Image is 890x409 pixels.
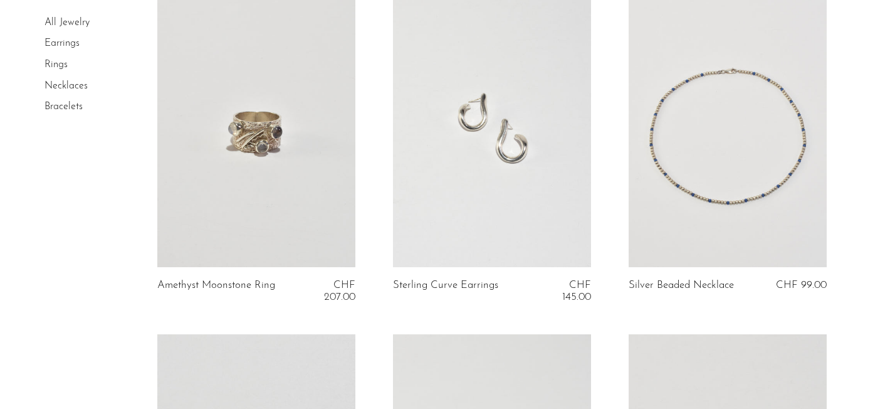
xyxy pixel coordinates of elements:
a: Sterling Curve Earrings [393,280,498,303]
a: Necklaces [45,81,88,91]
a: Earrings [45,39,80,49]
span: CHF 145.00 [562,280,591,302]
span: CHF 207.00 [324,280,355,302]
a: Silver Beaded Necklace [629,280,734,291]
a: Bracelets [45,102,83,112]
a: All Jewelry [45,18,90,28]
a: Amethyst Moonstone Ring [157,280,275,303]
a: Rings [45,60,68,70]
span: CHF 99.00 [776,280,827,290]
